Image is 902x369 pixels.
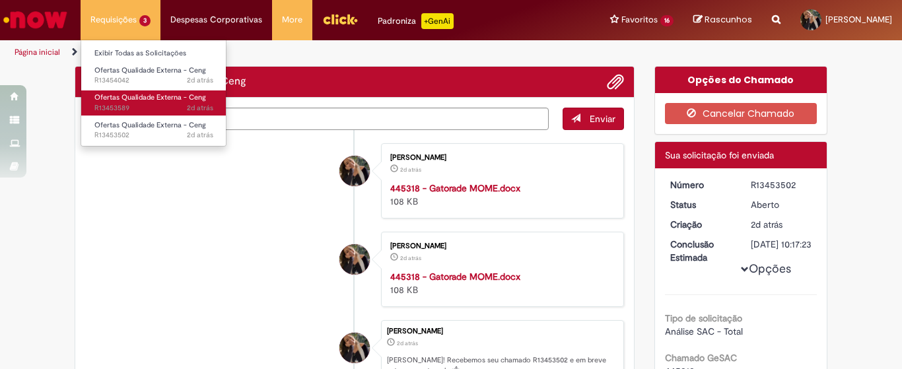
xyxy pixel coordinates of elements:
[421,13,454,29] p: +GenAi
[655,67,827,93] div: Opções do Chamado
[322,9,358,29] img: click_logo_yellow_360x200.png
[187,75,213,85] span: 2d atrás
[660,198,742,211] dt: Status
[397,339,418,347] span: 2d atrás
[94,65,206,75] span: Ofertas Qualidade Externa - Ceng
[751,218,782,230] time: 27/08/2025 16:17:19
[282,13,302,26] span: More
[400,254,421,262] span: 2d atrás
[339,156,370,186] div: Amanda de Paula Viana
[81,90,226,115] a: Aberto R13453589 : Ofertas Qualidade Externa - Ceng
[390,182,520,194] a: 445318 - Gatorade MOME.docx
[751,218,782,230] span: 2d atrás
[81,40,226,147] ul: Requisições
[339,244,370,275] div: Amanda de Paula Viana
[751,218,812,231] div: 27/08/2025 16:17:19
[94,120,206,130] span: Ofertas Qualidade Externa - Ceng
[187,75,213,85] time: 27/08/2025 17:49:11
[400,166,421,174] time: 27/08/2025 16:16:31
[590,113,615,125] span: Enviar
[660,218,742,231] dt: Criação
[397,339,418,347] time: 27/08/2025 16:17:19
[607,73,624,90] button: Adicionar anexos
[10,40,592,65] ul: Trilhas de página
[94,75,213,86] span: R13454042
[339,333,370,363] div: Amanda de Paula Viana
[187,130,213,140] span: 2d atrás
[665,103,817,124] button: Cancelar Chamado
[400,166,421,174] span: 2d atrás
[665,149,774,161] span: Sua solicitação foi enviada
[81,118,226,143] a: Aberto R13453502 : Ofertas Qualidade Externa - Ceng
[660,178,742,191] dt: Número
[621,13,658,26] span: Favoritos
[665,312,742,324] b: Tipo de solicitação
[187,103,213,113] span: 2d atrás
[751,238,812,251] div: [DATE] 10:17:23
[390,182,610,208] div: 108 KB
[665,325,743,337] span: Análise SAC - Total
[825,14,892,25] span: [PERSON_NAME]
[81,63,226,88] a: Aberto R13454042 : Ofertas Qualidade Externa - Ceng
[665,352,737,364] b: Chamado GeSAC
[81,46,226,61] a: Exibir Todas as Solicitações
[94,103,213,114] span: R13453589
[751,198,812,211] div: Aberto
[90,13,137,26] span: Requisições
[1,7,69,33] img: ServiceNow
[15,47,60,57] a: Página inicial
[693,14,752,26] a: Rascunhos
[187,103,213,113] time: 27/08/2025 16:31:36
[705,13,752,26] span: Rascunhos
[85,108,549,130] textarea: Digite sua mensagem aqui...
[187,130,213,140] time: 27/08/2025 16:17:20
[139,15,151,26] span: 3
[94,130,213,141] span: R13453502
[660,15,674,26] span: 16
[387,327,617,335] div: [PERSON_NAME]
[400,254,421,262] time: 27/08/2025 16:15:13
[378,13,454,29] div: Padroniza
[94,92,206,102] span: Ofertas Qualidade Externa - Ceng
[563,108,624,130] button: Enviar
[390,242,610,250] div: [PERSON_NAME]
[660,238,742,264] dt: Conclusão Estimada
[390,271,520,283] a: 445318 - Gatorade MOME.docx
[170,13,262,26] span: Despesas Corporativas
[390,154,610,162] div: [PERSON_NAME]
[390,270,610,296] div: 108 KB
[751,178,812,191] div: R13453502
